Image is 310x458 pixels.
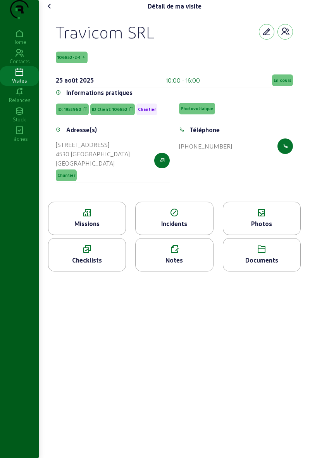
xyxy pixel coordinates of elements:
div: [GEOGRAPHIC_DATA] [56,159,130,168]
div: 10:00 - 16:00 [166,76,200,85]
div: Missions [48,219,126,228]
div: [STREET_ADDRESS] [56,140,130,149]
div: [PHONE_NUMBER] [179,142,232,151]
div: Téléphone [189,125,220,135]
div: Travicom SRL [56,22,155,42]
div: Notes [136,256,213,265]
div: Checklists [48,256,126,265]
span: Chantier [57,173,75,178]
span: Photovoltaique [181,106,214,111]
span: 106852-2-1 [57,55,80,60]
span: Chantier [138,107,156,112]
div: Informations pratiques [66,88,133,97]
span: ID Client: 106852 [92,107,127,112]
div: Documents [223,256,300,265]
div: 4530 [GEOGRAPHIC_DATA] [56,149,130,159]
div: Photos [223,219,300,228]
div: Adresse(s) [66,125,97,135]
div: 25 août 2025 [56,76,94,85]
span: En cours [274,78,291,83]
div: Incidents [136,219,213,228]
div: Détail de ma visite [148,2,201,11]
span: ID: 1953960 [57,107,81,112]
